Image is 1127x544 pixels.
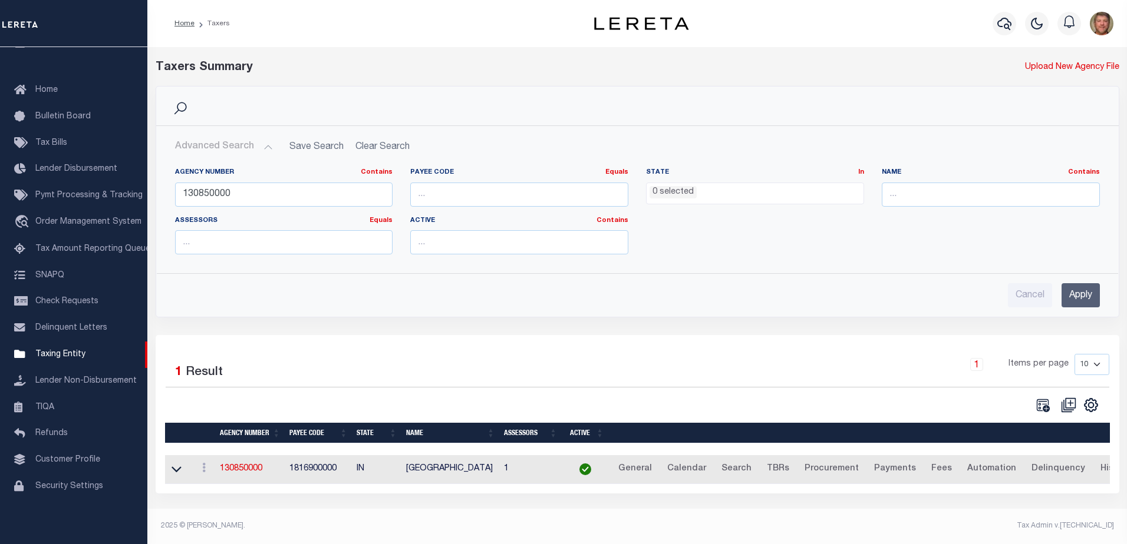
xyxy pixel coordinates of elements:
th: Active: activate to sort column ascending [562,423,608,443]
img: check-icon-green.svg [579,463,591,475]
span: Customer Profile [35,456,100,464]
span: Tax Bills [35,139,67,147]
th: Assessors: activate to sort column ascending [499,423,562,443]
span: Check Requests [35,297,98,306]
span: Lender Disbursement [35,165,117,173]
input: ... [882,183,1100,207]
a: Home [174,20,195,27]
a: Upload New Agency File [1025,61,1119,74]
div: 2025 © [PERSON_NAME]. [152,520,638,531]
a: Procurement [799,460,864,479]
span: Lender Non-Disbursement [35,377,137,385]
a: Equals [605,169,628,175]
td: 1816900000 [285,455,352,484]
th: Payee Code: activate to sort column ascending [285,423,352,443]
input: ... [175,183,393,207]
span: Taxing Entity [35,350,85,359]
input: ... [410,230,628,254]
a: Delinquency [1026,460,1090,479]
a: Contains [361,169,393,175]
input: Cancel [1008,283,1052,307]
label: Result [186,363,223,382]
label: Name [882,168,1100,178]
td: IN [352,455,401,484]
label: Payee Code [410,168,628,178]
th: Name: activate to sort column ascending [401,423,499,443]
input: ... [175,230,393,254]
span: Security Settings [35,482,103,490]
span: Refunds [35,429,68,437]
td: 1 [499,455,562,484]
span: Tax Amount Reporting Queue [35,245,150,253]
label: State [646,168,864,178]
a: In [858,169,864,175]
span: Home [35,86,58,94]
input: Apply [1062,283,1100,307]
span: Order Management System [35,218,141,226]
a: Fees [926,460,957,479]
label: Assessors [175,216,393,226]
th: State: activate to sort column ascending [352,423,401,443]
img: logo-dark.svg [594,17,688,30]
i: travel_explore [14,215,33,230]
div: Tax Admin v.[TECHNICAL_ID] [646,520,1114,531]
input: ... [410,183,628,207]
li: 0 selected [650,186,697,199]
a: Contains [1068,169,1100,175]
div: Taxers Summary [156,59,874,77]
span: Delinquent Letters [35,324,107,332]
a: TBRs [762,460,795,479]
label: Active [410,216,628,226]
span: Items per page [1009,358,1069,371]
label: Agency Number [175,168,393,178]
th: Agency Number: activate to sort column ascending [215,423,285,443]
a: Automation [962,460,1021,479]
button: Advanced Search [175,135,273,158]
span: TIQA [35,403,54,411]
span: 1 [175,366,182,379]
span: Pymt Processing & Tracking [35,191,143,200]
a: General [613,460,657,479]
span: SNAPQ [35,271,64,279]
td: [GEOGRAPHIC_DATA] [401,455,499,484]
span: Bulletin Board [35,112,91,121]
a: Contains [597,217,628,224]
a: Equals [370,217,393,224]
a: 130850000 [220,465,262,473]
a: Payments [869,460,921,479]
li: Taxers [195,18,230,29]
a: Search [716,460,757,479]
a: 1 [970,358,983,371]
a: Calendar [662,460,711,479]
